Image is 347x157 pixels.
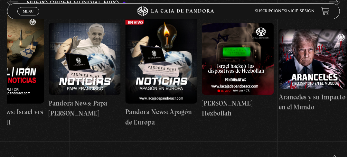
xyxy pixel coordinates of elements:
[286,9,314,13] a: Inicie sesión
[49,98,121,118] h4: Pandora News: Papa [PERSON_NAME]
[321,7,330,15] a: View your shopping cart
[202,98,274,118] h4: [PERSON_NAME] Hezbollah
[126,13,197,128] a: Pandora News: Apagón de Europa
[23,9,33,13] span: Menu
[49,13,121,128] a: Pandora News: Papa [PERSON_NAME]
[126,107,197,127] h4: Pandora News: Apagón de Europa
[255,9,286,13] a: Suscripciones
[21,15,36,19] span: Cerrar
[202,13,274,128] a: [PERSON_NAME] Hezbollah
[26,0,126,6] h3: Nuevo Orden Mundial NWO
